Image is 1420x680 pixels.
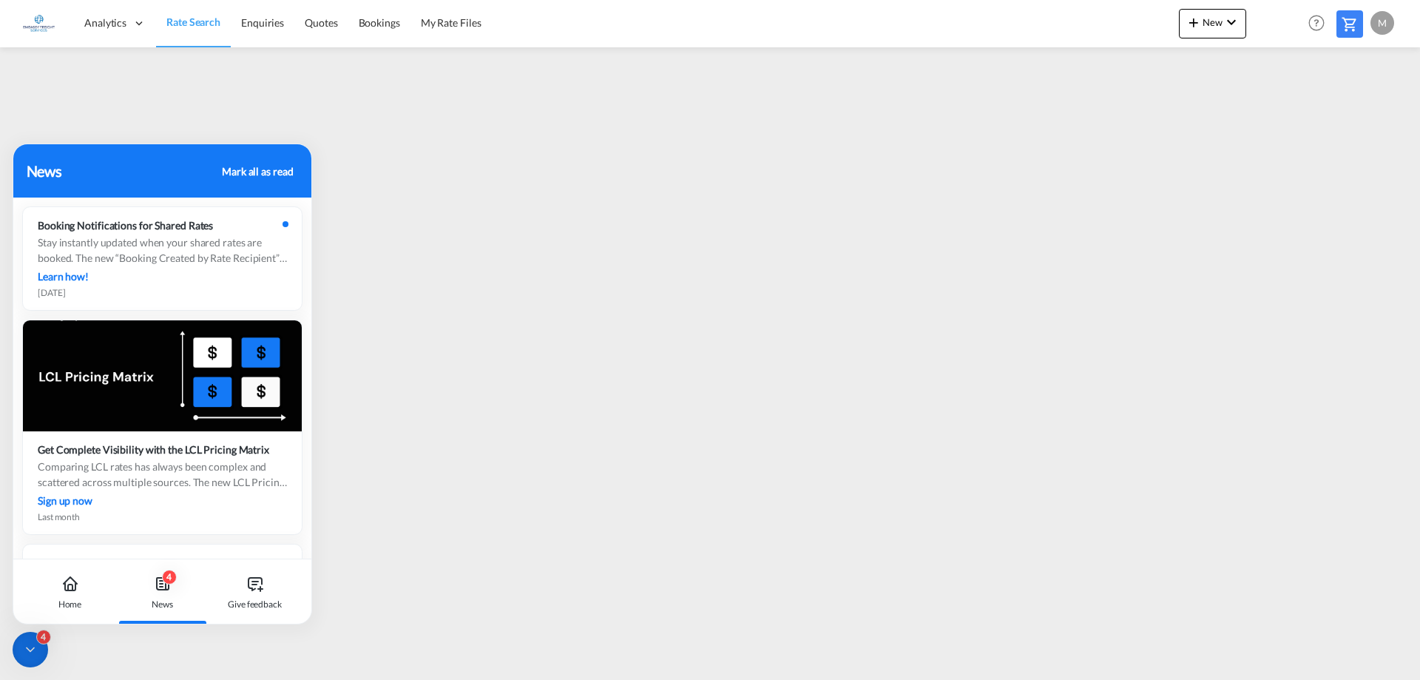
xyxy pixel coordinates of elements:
span: Analytics [84,16,126,30]
button: icon-plus 400-fgNewicon-chevron-down [1179,9,1246,38]
div: M [1370,11,1394,35]
span: New [1185,16,1240,28]
span: Quotes [305,16,337,29]
span: Help [1304,10,1329,36]
span: Enquiries [241,16,284,29]
md-icon: icon-plus 400-fg [1185,13,1203,31]
span: My Rate Files [421,16,481,29]
div: Help [1304,10,1336,37]
span: Bookings [359,16,400,29]
md-icon: icon-chevron-down [1223,13,1240,31]
span: Rate Search [166,16,220,28]
img: 6a2c35f0b7c411ef99d84d375d6e7407.jpg [22,7,55,40]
